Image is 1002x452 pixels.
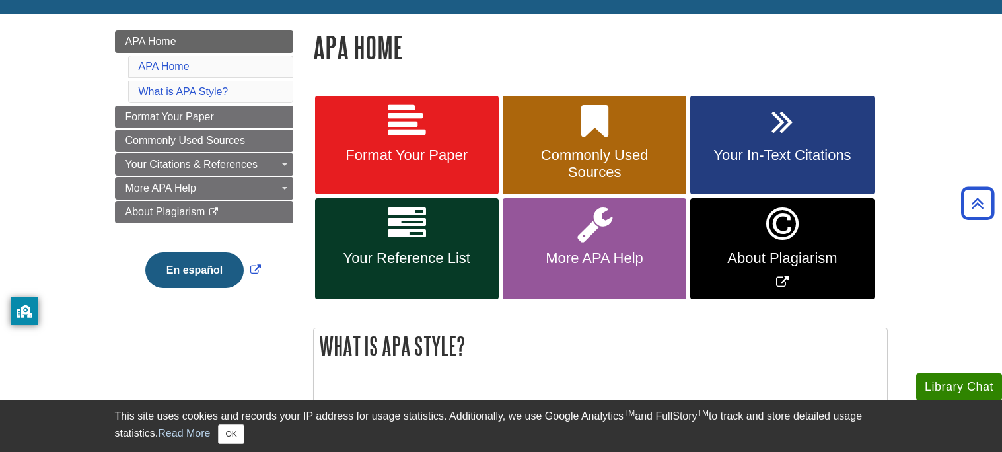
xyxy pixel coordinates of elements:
a: What is APA Style? [139,86,229,97]
a: More APA Help [503,198,686,299]
span: Commonly Used Sources [513,147,676,181]
a: Your Reference List [315,198,499,299]
div: This site uses cookies and records your IP address for usage statistics. Additionally, we use Goo... [115,408,888,444]
h1: APA Home [313,30,888,64]
sup: TM [624,408,635,418]
a: Commonly Used Sources [503,96,686,195]
a: Your In-Text Citations [690,96,874,195]
span: APA Home [125,36,176,47]
span: About Plagiarism [125,206,205,217]
a: Format Your Paper [315,96,499,195]
button: Close [218,424,244,444]
i: This link opens in a new window [208,208,219,217]
span: Your Reference List [325,250,489,267]
a: Read More [158,428,210,439]
a: APA Home [139,61,190,72]
a: More APA Help [115,177,293,200]
button: En español [145,252,244,288]
div: Guide Page Menu [115,30,293,311]
button: privacy banner [11,297,38,325]
a: Commonly Used Sources [115,130,293,152]
a: APA Home [115,30,293,53]
span: Commonly Used Sources [125,135,245,146]
span: Your In-Text Citations [700,147,864,164]
span: Your Citations & References [125,159,258,170]
span: About Plagiarism [700,250,864,267]
span: More APA Help [125,182,196,194]
a: Your Citations & References [115,153,293,176]
span: Format Your Paper [325,147,489,164]
a: Format Your Paper [115,106,293,128]
h2: What is APA Style? [314,328,887,363]
span: Format Your Paper [125,111,214,122]
a: Link opens in new window [690,198,874,299]
a: About Plagiarism [115,201,293,223]
a: Back to Top [956,194,999,212]
a: Link opens in new window [142,264,264,276]
span: More APA Help [513,250,676,267]
sup: TM [698,408,709,418]
button: Library Chat [916,373,1002,400]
